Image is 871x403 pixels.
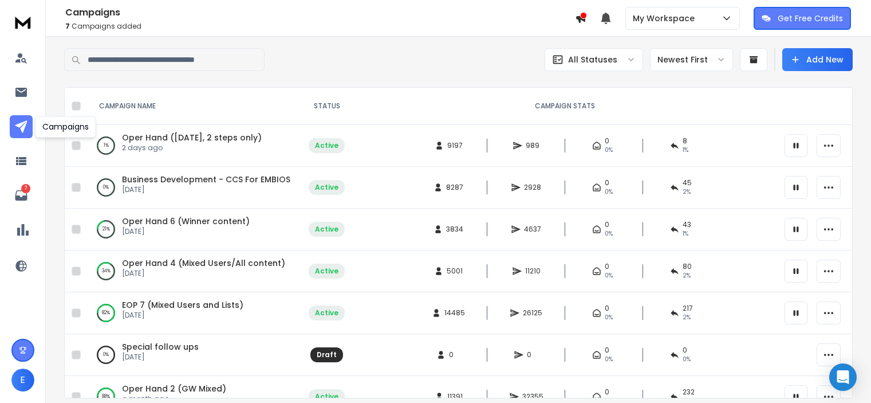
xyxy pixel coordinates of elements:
[683,178,692,187] span: 45
[102,391,110,402] p: 88 %
[315,225,338,234] div: Active
[122,143,262,152] p: 2 days ago
[683,220,691,229] span: 43
[605,229,613,238] span: 0%
[11,11,34,33] img: logo
[683,355,691,364] span: 0%
[85,125,302,167] td: 1%Oper Hand ([DATE], 2 steps only)2 days ago
[122,132,262,143] a: Oper Hand ([DATE], 2 steps only)
[65,22,575,31] p: Campaigns added
[522,392,543,401] span: 32355
[447,392,463,401] span: 11391
[683,271,691,280] span: 2 %
[122,227,250,236] p: [DATE]
[683,146,688,155] span: 1 %
[352,88,778,125] th: CAMPAIGN STATS
[317,350,337,359] div: Draft
[778,13,843,24] p: Get Free Credits
[122,257,285,269] a: Oper Hand 4 (Mixed Users/All content)
[605,178,609,187] span: 0
[605,388,609,397] span: 0
[11,369,34,392] button: E
[122,311,243,320] p: [DATE]
[449,350,460,359] span: 0
[444,308,465,318] span: 14485
[683,313,691,322] span: 2 %
[605,304,609,313] span: 0
[102,265,111,277] p: 34 %
[526,141,539,150] span: 989
[527,350,538,359] span: 0
[103,349,109,361] p: 0 %
[315,183,338,192] div: Active
[315,392,338,401] div: Active
[523,308,542,318] span: 26125
[85,88,302,125] th: CAMPAIGN NAME
[446,183,463,192] span: 8287
[122,216,250,227] a: Oper Hand 6 (Winner content)
[447,267,463,276] span: 5001
[315,308,338,318] div: Active
[683,187,691,197] span: 2 %
[21,184,30,193] p: 7
[683,388,695,397] span: 232
[103,182,109,193] p: 0 %
[605,136,609,146] span: 0
[85,292,302,334] td: 82%EOP 7 (Mixed Users and Lists)[DATE]
[605,146,613,155] span: 0%
[315,141,338,150] div: Active
[85,209,302,251] td: 21%Oper Hand 6 (Winner content)[DATE]
[605,220,609,229] span: 0
[605,355,613,364] span: 0%
[525,267,541,276] span: 11210
[302,88,352,125] th: STATUS
[633,13,699,24] p: My Workspace
[122,299,243,311] a: EOP 7 (Mixed Users and Lists)
[605,313,613,322] span: 0%
[35,116,96,138] div: Campaigns
[683,136,687,146] span: 8
[104,140,109,151] p: 1 %
[683,304,693,313] span: 217
[102,307,110,319] p: 82 %
[122,341,199,353] a: Special follow ups
[122,353,199,362] p: [DATE]
[85,334,302,376] td: 0%Special follow ups[DATE]
[122,174,290,185] a: Business Development - CCS For EMBIOS
[683,229,688,238] span: 1 %
[683,262,692,271] span: 80
[447,141,463,150] span: 9197
[446,225,463,234] span: 3834
[605,187,613,197] span: 0%
[829,363,857,391] div: Open Intercom Messenger
[605,271,613,280] span: 0%
[10,184,33,207] a: 7
[122,383,226,394] a: Oper Hand 2 (GW Mixed)
[103,224,110,235] p: 21 %
[683,346,687,355] span: 0
[315,267,338,276] div: Active
[605,262,609,271] span: 0
[85,251,302,292] td: 34%Oper Hand 4 (Mixed Users/All content)[DATE]
[568,54,617,65] p: All Statuses
[122,185,290,194] p: [DATE]
[754,7,851,30] button: Get Free Credits
[650,48,733,71] button: Newest First
[524,225,541,234] span: 4637
[65,21,70,31] span: 7
[605,346,609,355] span: 0
[85,167,302,209] td: 0%Business Development - CCS For EMBIOS[DATE]
[782,48,853,71] button: Add New
[524,183,541,192] span: 2928
[65,6,575,19] h1: Campaigns
[122,269,285,278] p: [DATE]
